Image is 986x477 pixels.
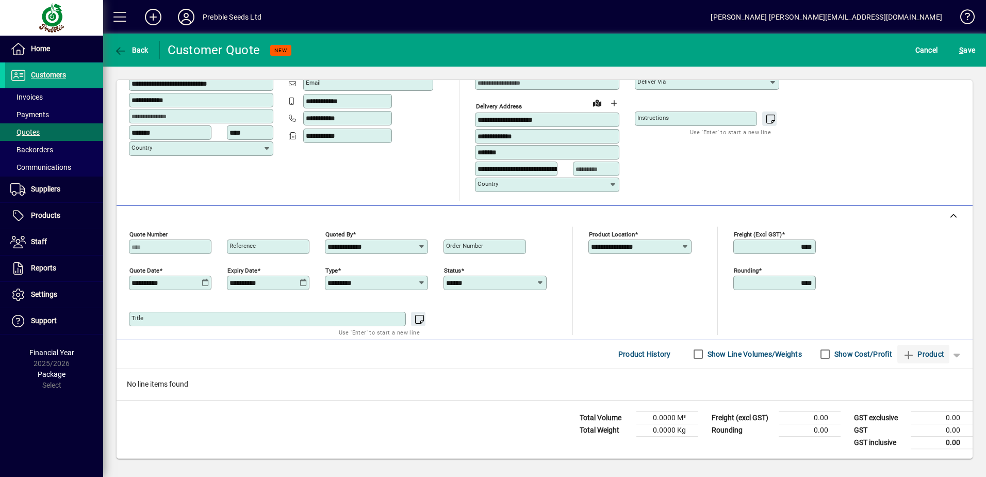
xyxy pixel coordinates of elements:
[306,79,321,86] mat-label: Email
[5,256,103,281] a: Reports
[574,424,636,436] td: Total Weight
[706,411,779,424] td: Freight (excl GST)
[446,242,483,249] mat-label: Order number
[849,436,911,449] td: GST inclusive
[5,123,103,141] a: Quotes
[574,411,636,424] td: Total Volume
[849,411,911,424] td: GST exclusive
[10,110,49,119] span: Payments
[31,316,57,325] span: Support
[132,144,152,151] mat-label: Country
[957,41,978,59] button: Save
[29,348,74,357] span: Financial Year
[31,264,56,272] span: Reports
[31,71,66,79] span: Customers
[117,369,973,400] div: No line items found
[959,42,975,58] span: ave
[168,42,260,58] div: Customer Quote
[5,282,103,308] a: Settings
[31,237,47,246] span: Staff
[902,346,944,362] span: Product
[5,36,103,62] a: Home
[5,88,103,106] a: Invoices
[31,290,57,298] span: Settings
[31,211,60,219] span: Products
[137,8,170,26] button: Add
[589,94,605,111] a: View on map
[952,2,973,36] a: Knowledge Base
[705,349,802,359] label: Show Line Volumes/Weights
[325,230,353,237] mat-label: Quoted by
[38,370,65,378] span: Package
[636,424,698,436] td: 0.0000 Kg
[10,163,71,171] span: Communications
[911,424,973,436] td: 0.00
[690,126,771,138] mat-hint: Use 'Enter' to start a new line
[911,411,973,424] td: 0.00
[779,411,841,424] td: 0.00
[734,266,759,274] mat-label: Rounding
[5,203,103,229] a: Products
[5,177,103,202] a: Suppliers
[5,308,103,334] a: Support
[31,185,60,193] span: Suppliers
[10,93,43,101] span: Invoices
[636,411,698,424] td: 0.0000 M³
[779,424,841,436] td: 0.00
[913,41,941,59] button: Cancel
[5,158,103,176] a: Communications
[103,41,160,59] app-page-header-button: Back
[114,46,149,54] span: Back
[31,44,50,53] span: Home
[132,314,143,322] mat-label: Title
[706,424,779,436] td: Rounding
[915,42,938,58] span: Cancel
[444,266,461,274] mat-label: Status
[274,47,287,54] span: NEW
[734,230,782,237] mat-label: Freight (excl GST)
[897,345,949,363] button: Product
[5,141,103,158] a: Backorders
[614,345,675,363] button: Product History
[478,180,498,187] mat-label: Country
[227,266,257,274] mat-label: Expiry date
[170,8,203,26] button: Profile
[832,349,892,359] label: Show Cost/Profit
[339,326,420,338] mat-hint: Use 'Enter' to start a new line
[637,78,666,85] mat-label: Deliver via
[605,95,622,112] button: Choose address
[911,436,973,449] td: 0.00
[959,46,963,54] span: S
[618,346,671,362] span: Product History
[711,9,942,25] div: [PERSON_NAME] [PERSON_NAME][EMAIL_ADDRESS][DOMAIN_NAME]
[203,9,261,25] div: Prebble Seeds Ltd
[129,266,159,274] mat-label: Quote date
[10,128,40,136] span: Quotes
[129,230,168,237] mat-label: Quote number
[5,229,103,255] a: Staff
[5,106,103,123] a: Payments
[111,41,151,59] button: Back
[589,230,635,237] mat-label: Product location
[10,146,53,154] span: Backorders
[325,266,338,274] mat-label: Type
[637,114,669,121] mat-label: Instructions
[849,424,911,436] td: GST
[229,242,256,249] mat-label: Reference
